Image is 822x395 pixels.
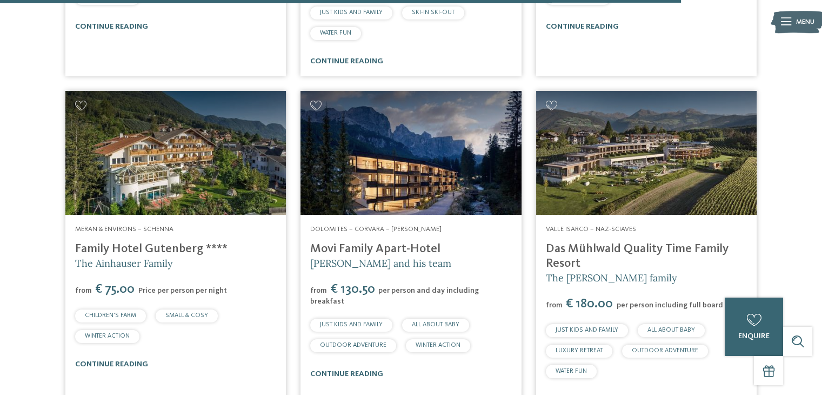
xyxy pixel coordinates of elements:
[546,301,563,309] span: from
[564,298,616,311] span: € 180.00
[546,272,677,284] span: The [PERSON_NAME] family
[138,287,227,294] span: Price per person per night
[85,312,136,319] span: CHILDREN’S FARM
[320,9,383,16] span: JUST KIDS AND FAMILY
[85,333,130,339] span: WINTER ACTION
[617,301,723,309] span: per person including full board
[300,91,521,215] img: Looking for family hotels? Find the best ones here!
[165,312,208,319] span: SMALL & COSY
[536,91,757,215] img: Looking for family hotels? Find the best ones here!
[310,287,327,294] span: from
[725,298,783,356] a: enquire
[75,243,228,255] a: Family Hotel Gutenberg ****
[93,283,137,296] span: € 75.00
[556,327,618,333] span: JUST KIDS AND FAMILY
[546,23,619,30] a: continue reading
[320,30,351,36] span: WATER FUN
[416,342,460,348] span: WINTER ACTION
[65,91,286,215] img: Family Hotel Gutenberg ****
[412,9,455,16] span: SKI-IN SKI-OUT
[65,91,286,215] a: Looking for family hotels? Find the best ones here!
[328,283,377,296] span: € 130.50
[310,57,383,65] a: continue reading
[310,287,479,305] span: per person and day including breakfast
[75,257,173,269] span: The Ainhauser Family
[556,347,603,354] span: LUXURY RETREAT
[310,226,442,233] span: Dolomites – Corvara – [PERSON_NAME]
[75,360,148,368] a: continue reading
[647,327,695,333] span: ALL ABOUT BABY
[320,342,386,348] span: OUTDOOR ADVENTURE
[310,370,383,378] a: continue reading
[546,243,729,269] a: Das Mühlwald Quality Time Family Resort
[546,226,636,233] span: Valle Isarco – Naz-Sciaves
[556,368,587,374] span: WATER FUN
[320,321,383,328] span: JUST KIDS AND FAMILY
[632,347,698,354] span: OUTDOOR ADVENTURE
[738,332,770,340] span: enquire
[310,257,451,269] span: [PERSON_NAME] and his team
[75,226,173,233] span: Meran & Environs – Schenna
[310,243,440,255] a: Movi Family Apart-Hotel
[75,23,148,30] a: continue reading
[412,321,459,328] span: ALL ABOUT BABY
[75,287,92,294] span: from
